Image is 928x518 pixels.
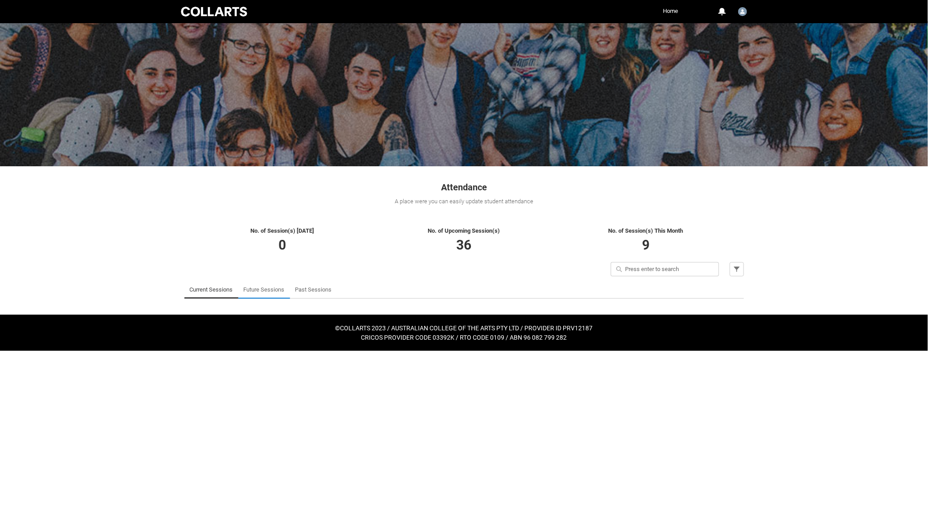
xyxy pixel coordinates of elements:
a: Future Sessions [244,281,285,299]
span: No. of Session(s) [DATE] [250,227,314,234]
span: No. of Session(s) This Month [609,227,683,234]
span: 0 [278,237,286,253]
button: User Profile Faculty.aharding [736,4,749,18]
span: Attendance [441,182,487,193]
a: Current Sessions [190,281,233,299]
li: Past Sessions [290,281,337,299]
li: Current Sessions [184,281,238,299]
a: Past Sessions [295,281,332,299]
a: Home [661,4,681,18]
span: 36 [457,237,472,253]
span: 9 [642,237,650,253]
div: A place were you can easily update student attendance [184,197,744,206]
li: Future Sessions [238,281,290,299]
button: Filter [730,262,744,276]
span: No. of Upcoming Session(s) [428,227,500,234]
input: Press enter to search [611,262,719,276]
img: Faculty.aharding [738,7,747,16]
